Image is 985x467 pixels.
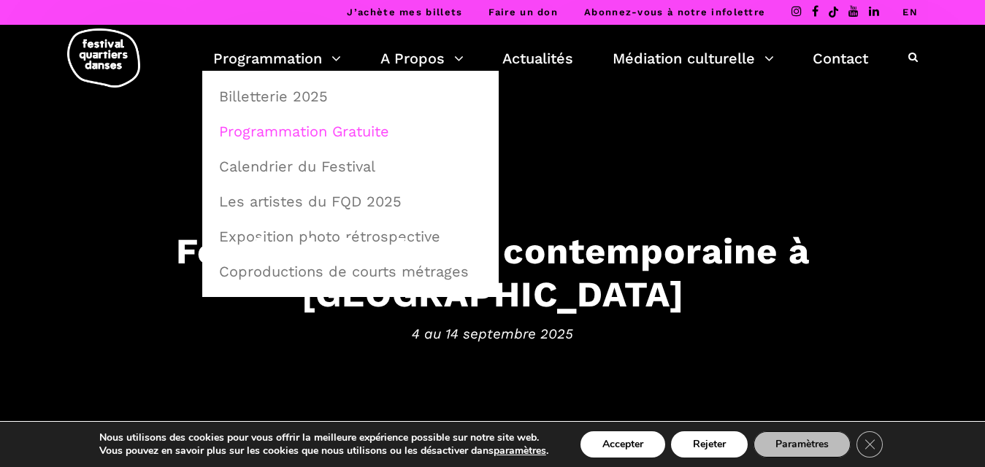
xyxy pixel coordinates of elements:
[488,7,558,18] a: Faire un don
[502,46,573,71] a: Actualités
[40,229,946,315] h3: Festival de danse contemporaine à [GEOGRAPHIC_DATA]
[347,7,462,18] a: J’achète mes billets
[671,431,748,458] button: Rejeter
[67,28,140,88] img: logo-fqd-med
[380,46,464,71] a: A Propos
[99,444,548,458] p: Vous pouvez en savoir plus sur les cookies que nous utilisons ou les désactiver dans .
[40,323,946,344] span: 4 au 14 septembre 2025
[494,444,546,458] button: paramètres
[902,7,918,18] a: EN
[856,431,883,458] button: Close GDPR Cookie Banner
[210,150,491,183] a: Calendrier du Festival
[210,220,491,253] a: Exposition photo rétrospective
[580,431,665,458] button: Accepter
[813,46,868,71] a: Contact
[584,7,765,18] a: Abonnez-vous à notre infolettre
[210,115,491,148] a: Programmation Gratuite
[210,80,491,113] a: Billetterie 2025
[213,46,341,71] a: Programmation
[754,431,851,458] button: Paramètres
[210,185,491,218] a: Les artistes du FQD 2025
[613,46,774,71] a: Médiation culturelle
[99,431,548,444] p: Nous utilisons des cookies pour vous offrir la meilleure expérience possible sur notre site web.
